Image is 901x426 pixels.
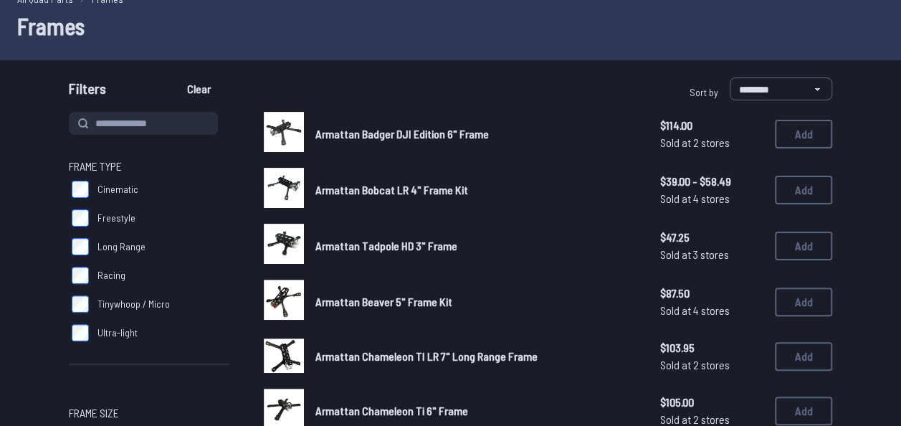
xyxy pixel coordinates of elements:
[660,339,763,356] span: $103.95
[315,239,457,252] span: Armattan Tadpole HD 3" Frame
[775,120,832,148] button: Add
[264,168,304,212] a: image
[730,77,832,100] select: Sort by
[660,117,763,134] span: $114.00
[775,176,832,204] button: Add
[660,134,763,151] span: Sold at 2 stores
[264,224,304,264] img: image
[660,302,763,319] span: Sold at 4 stores
[97,211,135,225] span: Freestyle
[97,297,170,311] span: Tinywhoop / Micro
[660,285,763,302] span: $87.50
[660,173,763,190] span: $39.00 - $58.49
[315,349,538,363] span: Armattan Chameleon TI LR 7" Long Range Frame
[264,112,304,152] img: image
[690,86,718,98] span: Sort by
[264,168,304,208] img: image
[315,237,637,255] a: Armattan Tadpole HD 3" Frame
[660,356,763,374] span: Sold at 2 stores
[315,404,468,417] span: Armattan Chameleon Ti 6" Frame
[97,240,146,254] span: Long Range
[17,9,884,43] h1: Frames
[264,280,304,320] img: image
[315,295,452,308] span: Armattan Beaver 5" Frame Kit
[72,181,89,198] input: Cinematic
[175,77,223,100] button: Clear
[97,326,138,340] span: Ultra-light
[775,288,832,316] button: Add
[315,293,637,311] a: Armattan Beaver 5" Frame Kit
[69,158,122,175] span: Frame Type
[69,77,106,106] span: Filters
[315,348,637,365] a: Armattan Chameleon TI LR 7" Long Range Frame
[775,232,832,260] button: Add
[660,190,763,207] span: Sold at 4 stores
[264,224,304,268] a: image
[264,336,304,377] a: image
[264,339,304,373] img: image
[72,324,89,341] input: Ultra-light
[264,112,304,156] a: image
[315,183,468,197] span: Armattan Bobcat LR 4" Frame Kit
[660,229,763,246] span: $47.25
[72,209,89,227] input: Freestyle
[775,397,832,425] button: Add
[315,126,637,143] a: Armattan Badger DJI Edition 6" Frame
[97,268,125,283] span: Racing
[315,181,637,199] a: Armattan Bobcat LR 4" Frame Kit
[72,295,89,313] input: Tinywhoop / Micro
[97,182,138,197] span: Cinematic
[264,280,304,324] a: image
[775,342,832,371] button: Add
[72,267,89,284] input: Racing
[72,238,89,255] input: Long Range
[315,402,637,420] a: Armattan Chameleon Ti 6" Frame
[660,394,763,411] span: $105.00
[660,246,763,263] span: Sold at 3 stores
[69,404,119,422] span: Frame Size
[315,127,489,141] span: Armattan Badger DJI Edition 6" Frame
